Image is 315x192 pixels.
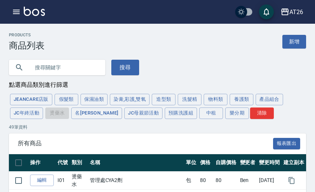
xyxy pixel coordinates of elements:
[81,94,108,105] button: 保濕油類
[18,140,273,147] span: 所有商品
[9,124,306,130] p: 49 筆資料
[278,4,306,20] button: AT26
[28,154,56,172] th: 操作
[257,171,282,189] td: [DATE]
[199,107,223,119] button: 中租
[10,94,52,105] button: JeanCare店販
[198,171,214,189] td: 80
[204,94,227,105] button: 物料類
[238,154,257,172] th: 變更者
[124,107,163,119] button: JC母親節活動
[214,154,238,172] th: 自購價格
[256,94,283,105] button: 產品組合
[56,154,70,172] th: 代號
[250,107,274,119] button: 清除
[111,60,139,75] button: 搜尋
[9,33,45,37] h2: Products
[30,57,99,77] input: 搜尋關鍵字
[184,154,198,172] th: 單位
[10,107,43,119] button: JC年終活動
[282,154,306,172] th: 建立副本
[198,154,214,172] th: 價格
[165,107,197,119] button: 預購洗護組
[71,107,122,119] button: 名[PERSON_NAME]
[56,171,70,189] td: I01
[88,154,184,172] th: 名稱
[184,171,198,189] td: 包
[110,94,150,105] button: 染膏,彩護,雙氧
[230,94,253,105] button: 養護類
[70,154,88,172] th: 類別
[30,175,54,186] a: 編輯
[55,94,78,105] button: 假髮類
[259,4,274,19] button: save
[273,138,301,149] button: 報表匯出
[152,94,175,105] button: 造型類
[238,171,257,189] td: Ben
[88,171,184,189] td: 管理處CYA2劑
[289,7,303,17] div: AT26
[214,171,238,189] td: 80
[178,94,201,105] button: 洗髮精
[9,81,306,89] div: 點選商品類別進行篩選
[225,107,249,119] button: 樂分期
[282,35,306,49] a: 新增
[24,7,45,16] img: Logo
[273,139,301,146] a: 報表匯出
[70,171,88,189] td: 燙藥水
[9,40,45,51] h3: 商品列表
[257,154,282,172] th: 變更時間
